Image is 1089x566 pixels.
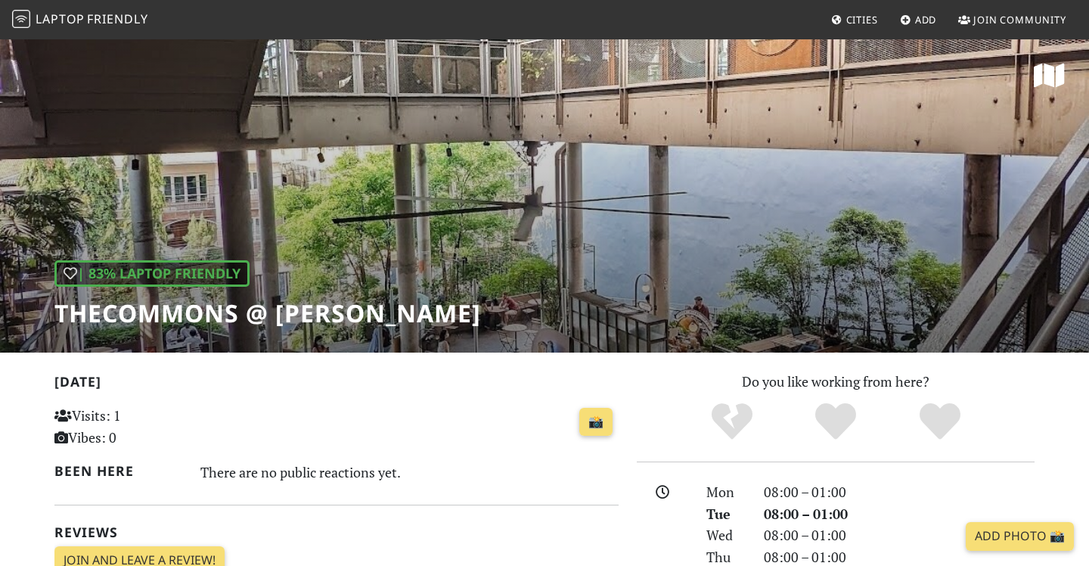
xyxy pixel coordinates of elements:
div: Definitely! [888,401,992,443]
span: Join Community [973,13,1066,26]
div: 08:00 – 01:00 [755,481,1044,503]
p: Do you like working from here? [637,371,1035,393]
img: LaptopFriendly [12,10,30,28]
a: Add Photo 📸 [966,522,1074,551]
a: Add [894,6,943,33]
span: Cities [846,13,878,26]
div: Wed [697,524,755,546]
div: 08:00 – 01:00 [755,524,1044,546]
h2: [DATE] [54,374,619,396]
h2: Reviews [54,524,619,540]
div: 08:00 – 01:00 [755,503,1044,525]
div: Mon [697,481,755,503]
span: Friendly [87,11,147,27]
div: Yes [783,401,888,443]
div: There are no public reactions yet. [200,460,619,484]
span: Add [915,13,937,26]
h1: theCOMMONS @ [PERSON_NAME] [54,299,481,328]
div: No [680,401,784,443]
a: 📸 [579,408,613,437]
a: LaptopFriendly LaptopFriendly [12,7,148,33]
p: Visits: 1 Vibes: 0 [54,405,231,449]
div: | 83% Laptop Friendly [54,260,250,287]
span: Laptop [36,11,85,27]
h2: Been here [54,463,182,479]
a: Join Community [952,6,1072,33]
a: Cities [825,6,884,33]
div: Tue [697,503,755,525]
